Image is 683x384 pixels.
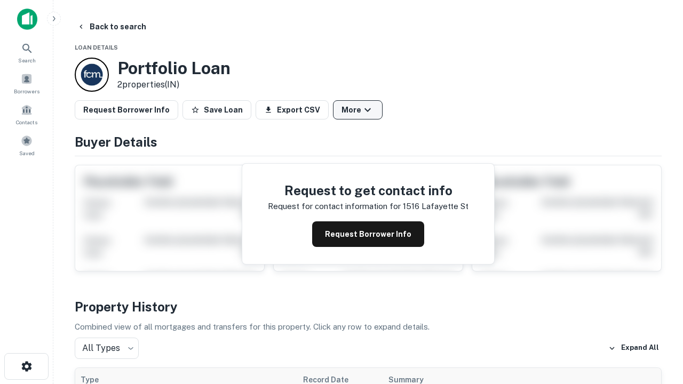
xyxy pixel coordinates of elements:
a: Search [3,38,50,67]
button: Back to search [73,17,150,36]
span: Borrowers [14,87,39,95]
button: Save Loan [182,100,251,119]
p: Combined view of all mortgages and transfers for this property. Click any row to expand details. [75,321,662,333]
span: Search [18,56,36,65]
button: Request Borrower Info [75,100,178,119]
p: 2 properties (IN) [117,78,231,91]
a: Contacts [3,100,50,129]
button: Export CSV [256,100,329,119]
a: Saved [3,131,50,159]
img: capitalize-icon.png [17,9,37,30]
h4: Buyer Details [75,132,662,151]
h4: Property History [75,297,662,316]
p: Request for contact information for [268,200,401,213]
span: Saved [19,149,35,157]
a: Borrowers [3,69,50,98]
h3: Portfolio Loan [117,58,231,78]
h4: Request to get contact info [268,181,468,200]
div: All Types [75,338,139,359]
button: Expand All [606,340,662,356]
span: Loan Details [75,44,118,51]
p: 1516 lafayette st [403,200,468,213]
button: More [333,100,383,119]
span: Contacts [16,118,37,126]
iframe: Chat Widget [630,299,683,350]
button: Request Borrower Info [312,221,424,247]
